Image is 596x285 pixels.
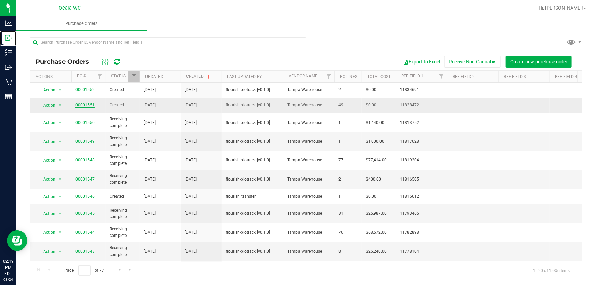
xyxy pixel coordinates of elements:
span: 1 - 20 of 1535 items [527,265,575,275]
input: Search Purchase Order ID, Vendor Name and Ref Field 1 [30,37,306,47]
span: Created [110,193,136,200]
span: [DATE] [185,157,197,163]
span: flourish-biotrack [v0.1.0] [226,138,279,145]
a: Last Updated By [227,74,262,79]
a: Filter [436,71,447,82]
button: Create new purchase order [506,56,572,68]
span: select [56,174,65,184]
a: 00001550 [75,120,95,125]
a: 00001547 [75,177,95,182]
span: [DATE] [144,193,156,200]
span: 2 [338,87,358,93]
span: [DATE] [185,87,197,93]
a: PO # [77,74,86,79]
span: [DATE] [144,248,156,255]
span: 11793465 [400,210,443,217]
a: Total Cost [367,74,391,79]
p: 02:19 PM EDT [3,258,13,277]
a: 00001551 [75,103,95,108]
inline-svg: Outbound [5,64,12,71]
span: [DATE] [144,210,156,217]
span: [DATE] [144,229,156,236]
span: $1,000.00 [366,138,384,145]
span: [DATE] [185,102,197,109]
span: 11778104 [400,248,443,255]
span: Action [37,209,56,218]
a: Go to the last page [125,265,135,274]
span: Tampa Warehouse [287,138,330,145]
span: $0.00 [366,102,376,109]
span: 11817628 [400,138,443,145]
a: Filter [94,71,106,82]
input: 1 [78,265,91,276]
span: 76 [338,229,358,236]
span: Created [110,87,136,93]
span: $1,440.00 [366,119,384,126]
span: Hi, [PERSON_NAME]! [539,5,583,11]
inline-svg: Inventory [5,49,12,56]
a: Vendor Name [289,74,317,79]
span: [DATE] [185,119,197,126]
button: Receive Non-Cannabis [444,56,501,68]
a: Purchase Orders [16,16,147,31]
span: 1 [338,119,358,126]
a: Go to the next page [114,265,124,274]
span: Receiving complete [110,154,136,167]
span: Tampa Warehouse [287,248,330,255]
span: flourish-biotrack [v0.1.0] [226,210,279,217]
a: Updated [145,74,163,79]
span: Tampa Warehouse [287,157,330,163]
a: 00001546 [75,194,95,199]
span: 11834691 [400,87,443,93]
span: Tampa Warehouse [287,229,330,236]
span: Page of 77 [58,265,110,276]
inline-svg: Retail [5,79,12,85]
span: Receiving complete [110,207,136,220]
a: 00001545 [75,211,95,216]
span: $26,240.00 [366,248,387,255]
span: 11828472 [400,102,443,109]
span: select [56,101,65,110]
span: Tampa Warehouse [287,176,330,183]
span: $400.00 [366,176,381,183]
span: flourish-biotrack [v0.1.0] [226,119,279,126]
span: [DATE] [185,193,197,200]
a: Created [186,74,211,79]
span: Created [110,102,136,109]
span: 11813752 [400,119,443,126]
span: [DATE] [185,210,197,217]
span: Purchase Orders [56,20,107,27]
span: 1 [338,138,358,145]
span: $0.00 [366,193,376,200]
span: [DATE] [185,176,197,183]
a: Filter [128,71,140,82]
span: [DATE] [185,248,197,255]
span: 1 [338,193,358,200]
span: [DATE] [144,102,156,109]
a: 00001548 [75,158,95,162]
span: Action [37,101,56,110]
inline-svg: Reports [5,93,12,100]
p: 08/24 [3,277,13,282]
inline-svg: Inbound [5,34,12,41]
span: Action [37,228,56,237]
span: [DATE] [185,138,197,145]
span: select [56,156,65,165]
span: select [56,118,65,127]
span: select [56,228,65,237]
span: [DATE] [144,119,156,126]
span: Action [37,174,56,184]
span: Action [37,137,56,146]
span: 49 [338,102,358,109]
span: select [56,137,65,146]
span: 11782898 [400,229,443,236]
span: Tampa Warehouse [287,119,330,126]
span: Tampa Warehouse [287,210,330,217]
a: Status [111,74,126,79]
inline-svg: Analytics [5,20,12,27]
span: select [56,247,65,256]
span: 11816612 [400,193,443,200]
span: Tampa Warehouse [287,87,330,93]
a: Ref Field 2 [453,74,475,79]
button: Export to Excel [399,56,444,68]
